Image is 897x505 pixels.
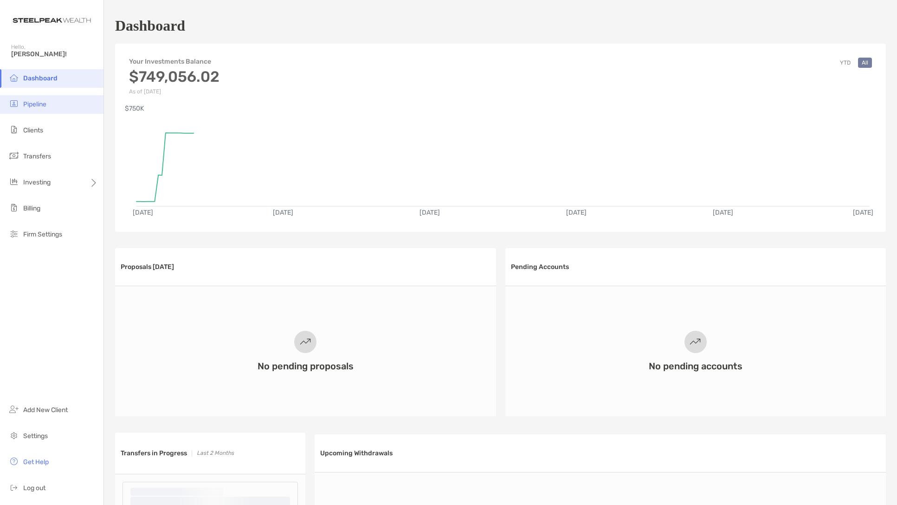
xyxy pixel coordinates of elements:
img: dashboard icon [8,72,19,83]
h1: Dashboard [115,17,185,34]
h3: Upcoming Withdrawals [320,449,393,457]
span: Clients [23,126,43,134]
span: Firm Settings [23,230,62,238]
span: Get Help [23,458,49,466]
h3: No pending proposals [258,361,354,372]
img: get-help icon [8,456,19,467]
img: logout icon [8,482,19,493]
img: clients icon [8,124,19,135]
span: Transfers [23,152,51,160]
text: [DATE] [273,209,293,216]
img: settings icon [8,430,19,441]
button: YTD [836,58,854,68]
h3: No pending accounts [649,361,742,372]
p: Last 2 Months [197,447,234,459]
img: firm-settings icon [8,228,19,239]
span: Settings [23,432,48,440]
text: $750K [125,105,144,112]
h3: Pending Accounts [511,263,569,271]
h3: Transfers in Progress [121,449,187,457]
img: transfers icon [8,150,19,161]
text: [DATE] [713,209,733,216]
img: add_new_client icon [8,404,19,415]
img: investing icon [8,176,19,187]
span: [PERSON_NAME]! [11,50,98,58]
text: [DATE] [853,209,873,216]
h3: Proposals [DATE] [121,263,174,271]
span: Dashboard [23,74,58,82]
text: [DATE] [566,209,587,216]
span: Log out [23,484,45,492]
span: Add New Client [23,406,68,414]
h3: $749,056.02 [129,68,219,85]
span: Billing [23,204,40,212]
img: billing icon [8,202,19,213]
button: All [858,58,872,68]
text: [DATE] [419,209,440,216]
h4: Your Investments Balance [129,58,219,66]
text: [DATE] [133,209,153,216]
span: Pipeline [23,100,46,108]
img: pipeline icon [8,98,19,109]
span: Investing [23,178,51,186]
p: As of [DATE] [129,88,219,95]
img: Zoe Logo [11,4,92,37]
